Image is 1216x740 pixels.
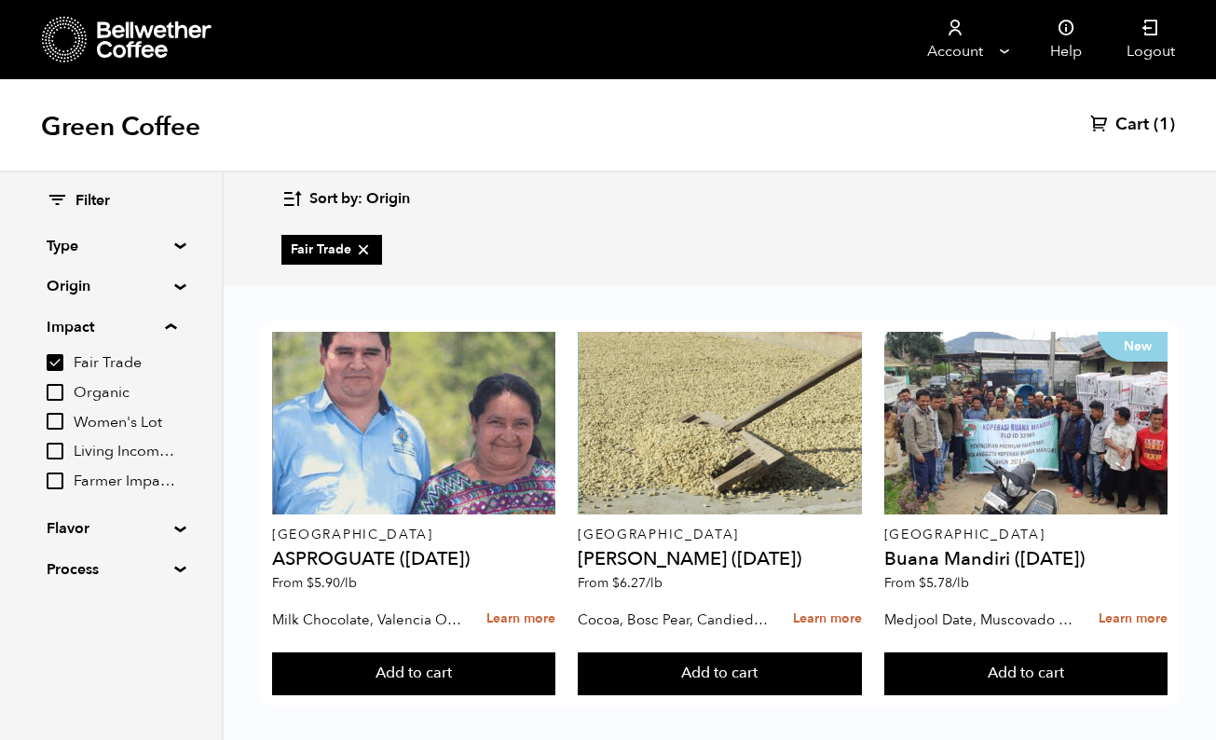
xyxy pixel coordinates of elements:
[919,574,969,592] bdi: 5.78
[272,606,465,634] p: Milk Chocolate, Valencia Orange, Agave
[74,442,176,462] span: Living Income Pricing
[74,353,176,374] span: Fair Trade
[1099,599,1168,639] a: Learn more
[884,606,1077,634] p: Medjool Date, Muscovado Sugar, Vanilla Bean
[291,240,373,259] span: Fair Trade
[578,606,771,634] p: Cocoa, Bosc Pear, Candied Pecan
[47,443,63,459] input: Living Income Pricing
[75,191,110,212] span: Filter
[578,528,861,541] p: [GEOGRAPHIC_DATA]
[340,574,357,592] span: /lb
[793,599,862,639] a: Learn more
[578,550,861,569] h4: [PERSON_NAME] ([DATE])
[307,574,314,592] span: $
[47,384,63,401] input: Organic
[1090,114,1175,136] a: Cart (1)
[612,574,663,592] bdi: 6.27
[1115,114,1149,136] span: Cart
[884,652,1168,695] button: Add to cart
[272,574,357,592] span: From
[952,574,969,592] span: /lb
[884,550,1168,569] h4: Buana Mandiri ([DATE])
[47,558,175,581] summary: Process
[1154,114,1175,136] span: (1)
[47,316,176,338] summary: Impact
[47,275,175,297] summary: Origin
[884,332,1168,514] a: New
[578,652,861,695] button: Add to cart
[272,550,555,569] h4: ASPROGUATE ([DATE])
[1098,332,1168,362] p: New
[486,599,555,639] a: Learn more
[272,652,555,695] button: Add to cart
[47,235,175,257] summary: Type
[47,354,63,371] input: Fair Trade
[612,574,620,592] span: $
[41,110,200,144] h1: Green Coffee
[272,528,555,541] p: [GEOGRAPHIC_DATA]
[919,574,926,592] span: $
[47,473,63,489] input: Farmer Impact Fund
[578,574,663,592] span: From
[47,517,175,540] summary: Flavor
[884,574,969,592] span: From
[309,189,410,210] span: Sort by: Origin
[74,413,176,433] span: Women's Lot
[884,528,1168,541] p: [GEOGRAPHIC_DATA]
[307,574,357,592] bdi: 5.90
[47,413,63,430] input: Women's Lot
[646,574,663,592] span: /lb
[74,383,176,404] span: Organic
[281,177,410,221] button: Sort by: Origin
[74,472,176,492] span: Farmer Impact Fund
